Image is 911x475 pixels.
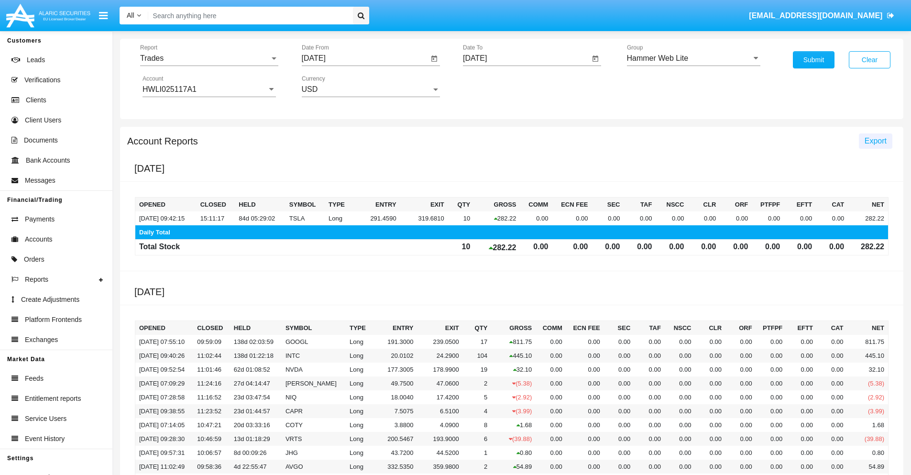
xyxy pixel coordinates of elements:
th: EFTT [784,198,816,212]
th: Opened [135,321,194,335]
td: AVGO [282,460,346,474]
th: NET [847,321,888,335]
td: 282.22 [474,211,520,225]
span: Leads [27,55,45,65]
span: Trades [140,54,164,62]
td: [PERSON_NAME] [282,376,346,390]
td: 177.3005 [372,363,417,376]
td: 0.00 [725,335,756,349]
th: Symbol [285,198,325,212]
td: 10:47:21 [193,418,230,432]
td: Daily Total [135,225,889,240]
button: Submit [793,51,834,68]
td: 0.00 [634,335,665,349]
td: 0.00 [756,349,787,363]
td: 47.0600 [417,376,463,390]
td: 445.10 [491,349,536,363]
th: Closed [197,198,235,212]
td: 282.22 [848,211,888,225]
td: 811.75 [847,335,888,349]
td: 8d 00:09:26 [230,446,282,460]
td: 0.00 [665,432,695,446]
td: 23d 03:47:54 [230,390,282,404]
td: Long [346,446,372,460]
span: Messages [25,176,55,186]
td: 319.6810 [400,211,448,225]
td: 0.00 [552,211,592,225]
td: 0.00 [604,376,635,390]
td: 10 [448,211,474,225]
span: Documents [24,135,58,145]
td: [DATE] 07:55:10 [135,335,194,349]
td: 104 [463,349,492,363]
td: 43.7200 [372,446,417,460]
td: 0.00 [634,404,665,418]
td: 0.00 [756,335,787,349]
td: 23d 01:44:57 [230,404,282,418]
td: (2.92) [491,390,536,404]
td: 0.00 [520,211,552,225]
span: Reports [25,275,48,285]
th: Gross [491,321,536,335]
td: 0.00 [725,446,756,460]
td: 4d 22:55:47 [230,460,282,474]
td: 0.00 [817,363,847,376]
td: 0.00 [784,240,816,255]
td: [DATE] 09:28:30 [135,432,194,446]
th: NET [848,198,888,212]
td: 1.68 [847,418,888,432]
th: SEC [592,198,624,212]
td: 0.00 [536,363,566,376]
td: 0.00 [604,363,635,376]
td: 0.00 [725,432,756,446]
td: 0.00 [725,376,756,390]
td: 200.5467 [372,432,417,446]
td: 0.00 [634,363,665,376]
a: [EMAIL_ADDRESS][DOMAIN_NAME] [745,2,899,29]
td: 0.00 [566,349,604,363]
td: 0.00 [536,418,566,432]
td: 0.00 [695,404,726,418]
td: 0.00 [695,390,726,404]
th: Held [235,198,285,212]
td: 6 [463,432,492,446]
td: 54.89 [491,460,536,474]
span: Platform Frontends [25,315,82,325]
td: 0.00 [752,240,784,255]
td: 0.00 [784,211,816,225]
td: JHG [282,446,346,460]
td: 1 [463,446,492,460]
td: 11:24:16 [193,376,230,390]
td: 0.00 [634,376,665,390]
td: 0.00 [604,432,635,446]
th: Entry [372,321,417,335]
td: 0.00 [695,446,726,460]
td: 0.80 [847,446,888,460]
td: 27d 04:14:47 [230,376,282,390]
th: NSCC [656,198,688,212]
td: [DATE] 09:52:54 [135,363,194,376]
td: 0.00 [604,349,635,363]
td: 0.00 [552,240,592,255]
button: Export [859,133,892,149]
td: 0.00 [520,240,552,255]
span: USD [302,85,318,93]
th: Exit [400,198,448,212]
input: Search [148,7,350,24]
td: [DATE] 07:14:05 [135,418,194,432]
td: 0.00 [786,418,817,432]
button: Open calendar [590,53,601,65]
span: Client Users [25,115,61,125]
td: 0.00 [604,418,635,432]
td: 0.00 [695,335,726,349]
th: Entry [352,198,400,212]
td: 18.0040 [372,390,417,404]
span: Payments [25,214,55,224]
span: All [127,11,134,19]
th: Qty [463,321,492,335]
td: 20.0102 [372,349,417,363]
td: 0.00 [665,418,695,432]
td: 17 [463,335,492,349]
td: 0.00 [536,376,566,390]
td: 10:06:57 [193,446,230,460]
